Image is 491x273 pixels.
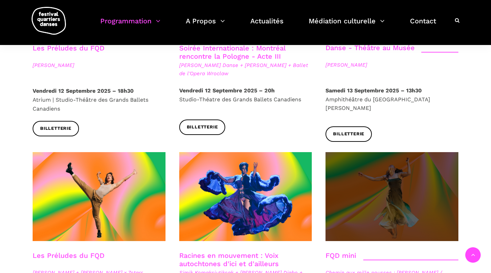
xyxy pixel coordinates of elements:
p: Amphithéâtre du [GEOGRAPHIC_DATA][PERSON_NAME] [326,86,458,113]
span: [PERSON_NAME] [326,61,458,69]
span: Billetterie [187,124,218,131]
span: Billetterie [40,125,71,132]
a: Les Préludes du FQD [33,251,104,260]
a: Danse - Théâtre au Musée [326,44,415,52]
a: Soirée Internationale : Montréal rencontre la Pologne - Acte III [179,44,285,60]
a: Racines en mouvement : Voix autochtones d'ici et d'ailleurs [179,251,279,268]
a: Actualités [250,15,284,35]
a: Billetterie [326,126,372,142]
span: [PERSON_NAME] [33,61,165,69]
img: logo-fqd-med [32,7,66,35]
a: Billetterie [33,121,79,136]
span: [PERSON_NAME] Danse + [PERSON_NAME] + Ballet de l'Opera Wroclaw [179,61,312,78]
a: Programmation [100,15,160,35]
a: Médiation culturelle [309,15,385,35]
a: Contact [410,15,436,35]
strong: Vendredi 12 Septembre 2025 – 20h [179,87,275,94]
p: Atrium | Studio-Théâtre des Grands Ballets Canadiens [33,87,165,113]
strong: Vendredi 12 Septembre 2025 – 18h30 [33,88,134,94]
a: FQD mini [326,251,356,260]
p: Studio-Théatre des Grands Ballets Canadiens [179,86,312,104]
strong: Samedi 13 Septembre 2025 – 13h30 [326,87,422,94]
span: Billetterie [333,130,364,138]
a: Les Préludes du FQD [33,44,104,52]
a: Billetterie [179,120,226,135]
a: A Propos [186,15,225,35]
